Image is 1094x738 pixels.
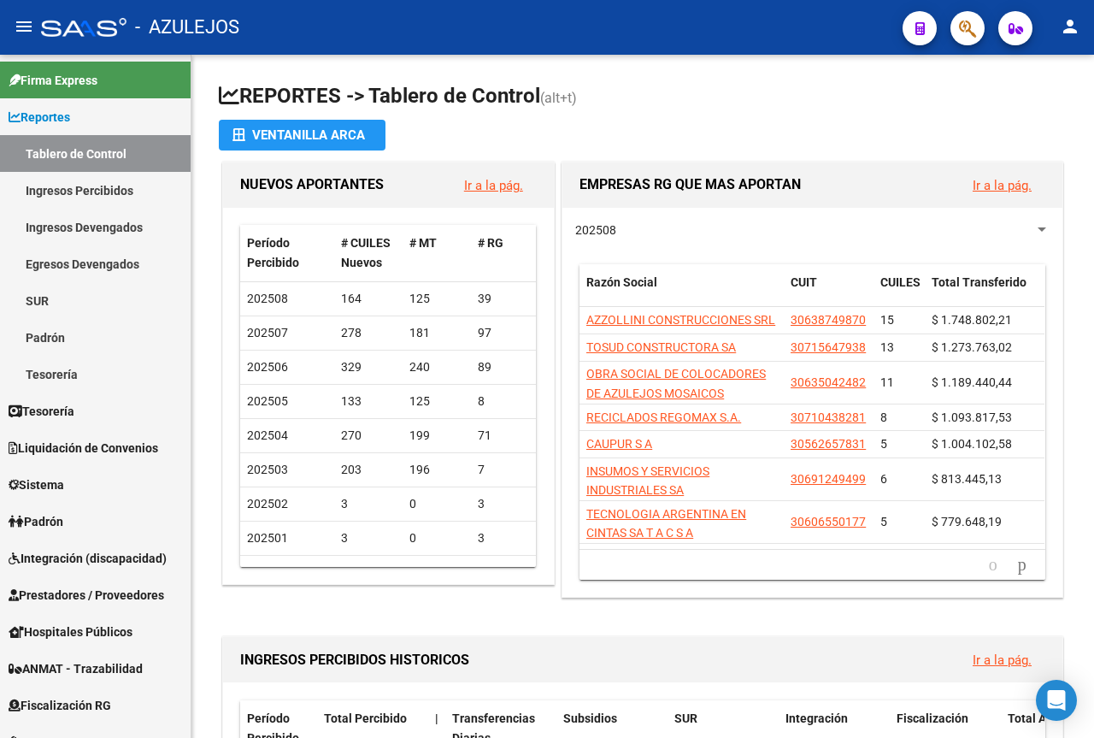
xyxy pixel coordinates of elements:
span: $ 813.445,13 [932,472,1002,486]
span: 13 [880,340,894,354]
a: go to next page [1010,556,1034,575]
div: 164 [341,289,396,309]
span: (alt+t) [540,90,577,106]
span: Total Anses [1008,711,1072,725]
span: Fiscalización RG [9,696,111,715]
span: CAUPUR S A [586,437,652,451]
span: Total Transferido [932,275,1026,289]
span: Reportes [9,108,70,127]
span: TECNOLOGIA ARGENTINA EN CINTAS SA T A C S A [586,507,746,540]
span: Liquidación de Convenios [9,439,158,458]
span: NUEVOS APORTANTES [240,176,384,192]
div: 0 [409,528,464,548]
span: 30691249499 [791,472,866,486]
span: EMPRESAS RG QUE MAS APORTAN [579,176,801,192]
span: 30606550177 [791,515,866,528]
div: 0 [409,494,464,514]
div: 125 [409,392,464,411]
div: 199 [409,426,464,446]
span: 15 [880,313,894,327]
span: Subsidios [563,711,617,725]
span: Prestadores / Proveedores [9,586,164,605]
datatable-header-cell: # RG [471,225,539,281]
span: 202502 [247,497,288,511]
div: 196 [409,460,464,480]
span: $ 1.004.102,58 [932,437,1012,451]
span: | [435,711,438,725]
span: 202507 [247,326,288,339]
span: 6 [880,472,887,486]
span: CUILES [880,275,920,289]
span: 11 [880,375,894,389]
span: OBRA SOCIAL DE COLOCADORES DE AZULEJOS MOSAICOS GRANITEROS LUSTRADORES Y POCELA [586,367,766,439]
span: 30710438281 [791,410,866,424]
div: 3 [341,528,396,548]
a: go to previous page [981,556,1005,575]
span: 30562657831 [791,437,866,451]
div: 2 [409,563,464,582]
span: $ 1.748.802,21 [932,313,1012,327]
span: $ 1.189.440,44 [932,375,1012,389]
div: 7 [478,460,532,480]
div: 89 [478,357,532,377]
div: 278 [341,323,396,343]
span: # CUILES Nuevos [341,236,391,269]
span: 202506 [247,360,288,374]
div: Open Intercom Messenger [1036,680,1077,721]
span: AZZOLLINI CONSTRUCCIONES SRL [586,313,775,327]
span: # MT [409,236,437,250]
span: ANMAT - Trazabilidad [9,659,143,678]
span: CUIT [791,275,817,289]
span: TOSUD CONSTRUCTORA SA [586,340,736,354]
mat-icon: person [1060,16,1080,37]
span: Sistema [9,475,64,494]
span: Tesorería [9,402,74,421]
div: 3 [478,528,532,548]
div: 3 [478,494,532,514]
button: Ir a la pág. [959,169,1045,201]
span: 202412 [247,565,288,579]
span: 202504 [247,428,288,442]
span: - AZULEJOS [135,9,239,46]
datatable-header-cell: CUIT [784,264,873,321]
span: SUR [674,711,697,725]
div: 203 [341,460,396,480]
div: Ventanilla ARCA [232,120,372,151]
div: 2 [478,563,532,582]
span: 30638749870 [791,313,866,327]
datatable-header-cell: # MT [403,225,471,281]
div: 240 [409,357,464,377]
datatable-header-cell: Total Transferido [925,264,1044,321]
datatable-header-cell: CUILES [873,264,925,321]
span: 8 [880,410,887,424]
div: 329 [341,357,396,377]
div: 3 [341,494,396,514]
div: 8 [478,392,532,411]
datatable-header-cell: Período Percibido [240,225,334,281]
span: Período Percibido [247,236,299,269]
span: 5 [880,437,887,451]
span: RECICLADOS REGOMAX S.A. [586,410,741,424]
mat-icon: menu [14,16,34,37]
span: # RG [478,236,503,250]
a: Ir a la pág. [973,178,1032,193]
span: Hospitales Públicos [9,623,132,641]
span: $ 779.648,19 [932,515,1002,528]
span: 202508 [247,292,288,305]
button: Ventanilla ARCA [219,120,385,151]
button: Ir a la pág. [450,169,537,201]
span: 202503 [247,463,288,476]
div: 270 [341,426,396,446]
div: 71 [478,426,532,446]
span: 5 [880,515,887,528]
a: Ir a la pág. [464,178,523,193]
div: 133 [341,392,396,411]
span: Fiscalización [897,711,968,725]
span: Total Percibido [324,711,407,725]
span: 202508 [575,223,616,237]
div: 4 [341,563,396,582]
span: 202501 [247,531,288,545]
div: 125 [409,289,464,309]
div: 39 [478,289,532,309]
button: Ir a la pág. [959,644,1045,676]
